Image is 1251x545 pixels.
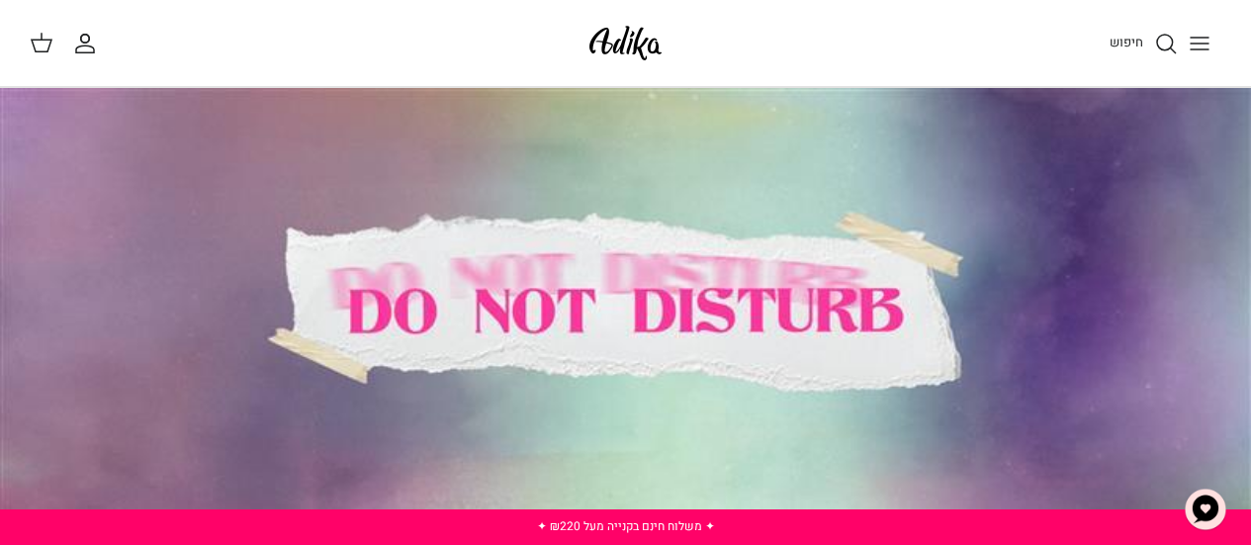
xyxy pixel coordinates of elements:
[537,517,715,535] a: ✦ משלוח חינם בקנייה מעל ₪220 ✦
[1110,33,1143,51] span: חיפוש
[1176,480,1235,539] button: צ'אט
[1178,22,1221,65] button: Toggle menu
[1110,32,1178,55] a: חיפוש
[583,20,668,66] img: Adika IL
[73,32,105,55] a: החשבון שלי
